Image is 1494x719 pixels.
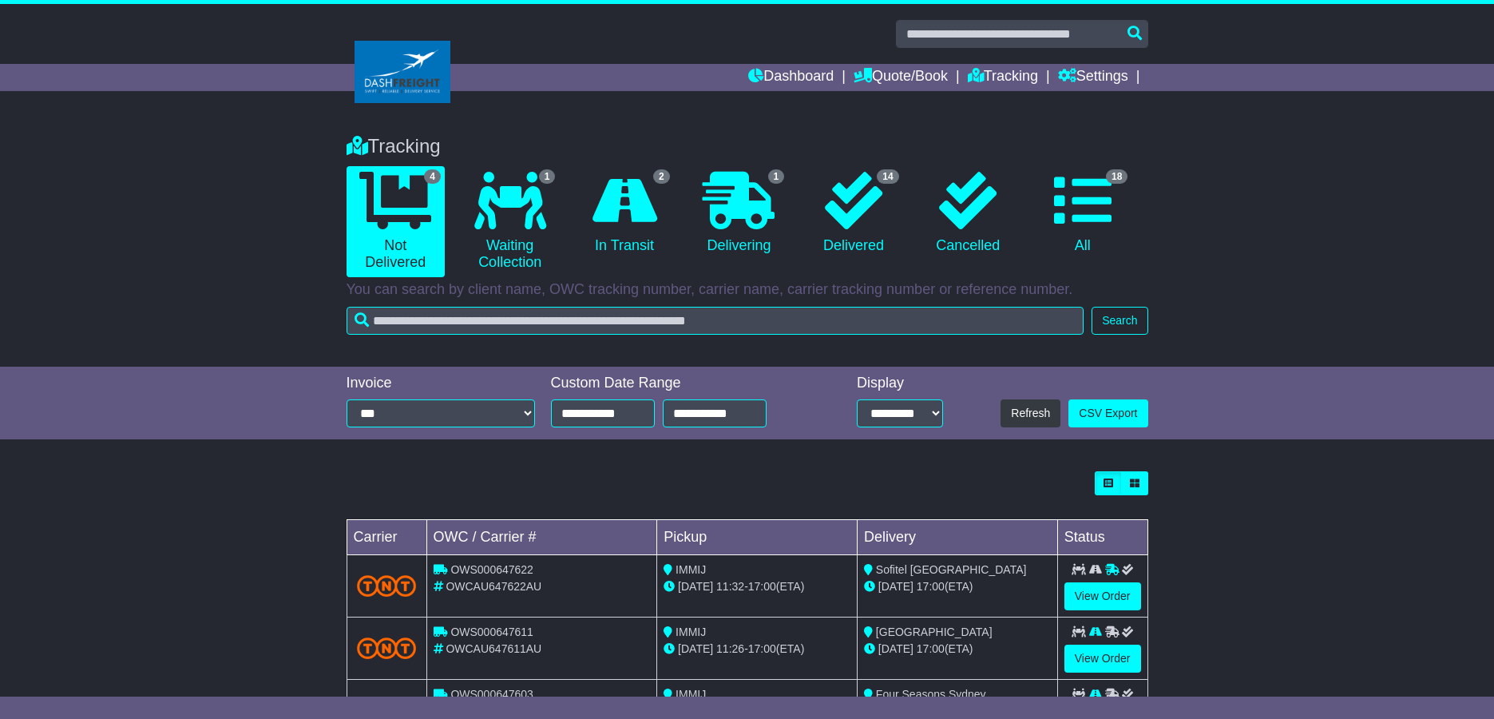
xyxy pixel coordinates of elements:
[676,688,706,701] span: IMMIJ
[804,166,902,260] a: 14 Delivered
[917,642,945,655] span: 17:00
[748,64,834,91] a: Dashboard
[1068,399,1147,427] a: CSV Export
[551,375,807,392] div: Custom Date Range
[424,169,441,184] span: 4
[878,580,913,593] span: [DATE]
[347,281,1148,299] p: You can search by client name, OWC tracking number, carrier name, carrier tracking number or refe...
[716,642,744,655] span: 11:26
[690,166,788,260] a: 1 Delivering
[919,166,1017,260] a: Cancelled
[446,580,541,593] span: OWCAU647622AU
[864,641,1051,657] div: (ETA)
[539,169,556,184] span: 1
[768,169,785,184] span: 1
[450,688,533,701] span: OWS000647603
[1058,64,1128,91] a: Settings
[1001,399,1060,427] button: Refresh
[1106,169,1127,184] span: 18
[450,626,533,638] span: OWS000647611
[678,642,713,655] span: [DATE]
[339,135,1156,158] div: Tracking
[748,642,776,655] span: 17:00
[678,580,713,593] span: [DATE]
[968,64,1038,91] a: Tracking
[676,626,706,638] span: IMMIJ
[857,520,1057,555] td: Delivery
[653,169,670,184] span: 2
[877,169,898,184] span: 14
[1064,582,1141,610] a: View Order
[854,64,948,91] a: Quote/Book
[1057,520,1147,555] td: Status
[357,575,417,597] img: TNT_Domestic.png
[1033,166,1131,260] a: 18 All
[446,642,541,655] span: OWCAU647611AU
[357,638,417,659] img: TNT_Domestic.png
[1064,645,1141,673] a: View Order
[876,626,993,638] span: [GEOGRAPHIC_DATA]
[676,563,706,576] span: IMMIJ
[347,520,426,555] td: Carrier
[876,563,1027,576] span: Sofitel [GEOGRAPHIC_DATA]
[461,166,559,277] a: 1 Waiting Collection
[1092,307,1147,335] button: Search
[917,580,945,593] span: 17:00
[876,688,986,701] span: Four Seasons Sydney
[716,580,744,593] span: 11:32
[857,375,943,392] div: Display
[575,166,673,260] a: 2 In Transit
[864,578,1051,595] div: (ETA)
[664,641,850,657] div: - (ETA)
[347,375,535,392] div: Invoice
[450,563,533,576] span: OWS000647622
[426,520,657,555] td: OWC / Carrier #
[657,520,858,555] td: Pickup
[664,578,850,595] div: - (ETA)
[878,642,913,655] span: [DATE]
[748,580,776,593] span: 17:00
[347,166,445,277] a: 4 Not Delivered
